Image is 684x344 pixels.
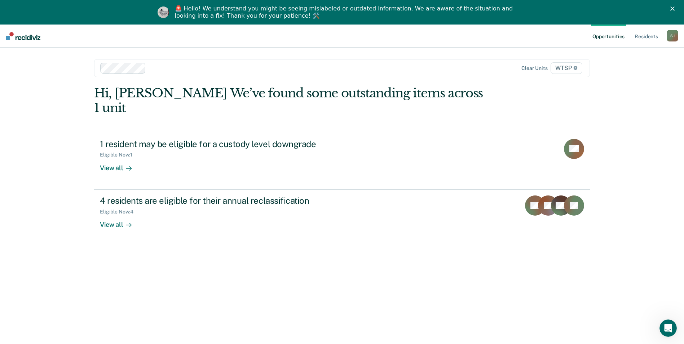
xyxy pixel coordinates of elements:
[659,319,677,337] iframe: Intercom live chat
[100,209,139,215] div: Eligible Now : 4
[667,30,678,41] button: SJ
[667,30,678,41] div: S J
[94,86,491,115] div: Hi, [PERSON_NAME] We’ve found some outstanding items across 1 unit
[158,6,169,18] img: Profile image for Kim
[100,158,140,172] div: View all
[6,32,40,40] img: Recidiviz
[591,25,626,48] a: Opportunities
[175,5,515,19] div: 🚨 Hello! We understand you might be seeing mislabeled or outdated information. We are aware of th...
[521,65,548,71] div: Clear units
[100,195,353,206] div: 4 residents are eligible for their annual reclassification
[551,62,582,74] span: WTSP
[670,6,678,11] div: Close
[633,25,659,48] a: Residents
[100,152,138,158] div: Eligible Now : 1
[100,215,140,229] div: View all
[94,190,590,246] a: 4 residents are eligible for their annual reclassificationEligible Now:4View all
[94,133,590,190] a: 1 resident may be eligible for a custody level downgradeEligible Now:1View all
[100,139,353,149] div: 1 resident may be eligible for a custody level downgrade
